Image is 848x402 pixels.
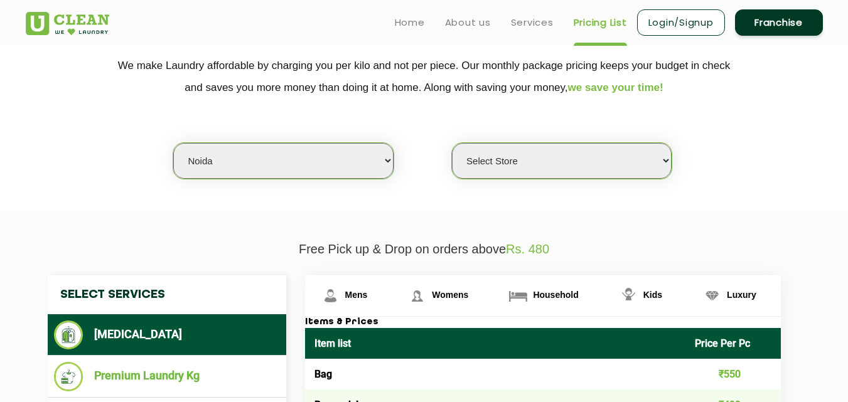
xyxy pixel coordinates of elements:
img: Mens [319,285,341,307]
a: Login/Signup [637,9,725,36]
p: Free Pick up & Drop on orders above [26,242,823,257]
img: Household [507,285,529,307]
span: Luxury [727,290,756,300]
span: Kids [643,290,662,300]
span: we save your time! [568,82,663,93]
a: Services [511,15,554,30]
th: Price Per Pc [685,328,781,359]
img: Dry Cleaning [54,320,83,349]
td: Bag [305,359,686,389]
img: Kids [618,285,640,307]
li: Premium Laundry Kg [54,362,280,391]
img: Luxury [701,285,723,307]
li: [MEDICAL_DATA] [54,320,280,349]
h4: Select Services [48,275,286,314]
a: Home [395,15,425,30]
img: UClean Laundry and Dry Cleaning [26,12,109,35]
p: We make Laundry affordable by charging you per kilo and not per piece. Our monthly package pricin... [26,55,823,98]
img: Premium Laundry Kg [54,362,83,391]
a: About us [445,15,491,30]
td: ₹550 [685,359,781,389]
img: Womens [406,285,428,307]
a: Franchise [735,9,823,36]
h3: Items & Prices [305,317,781,328]
a: Pricing List [574,15,627,30]
span: Rs. 480 [506,242,549,256]
th: Item list [305,328,686,359]
span: Mens [345,290,368,300]
span: Womens [432,290,468,300]
span: Household [533,290,578,300]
